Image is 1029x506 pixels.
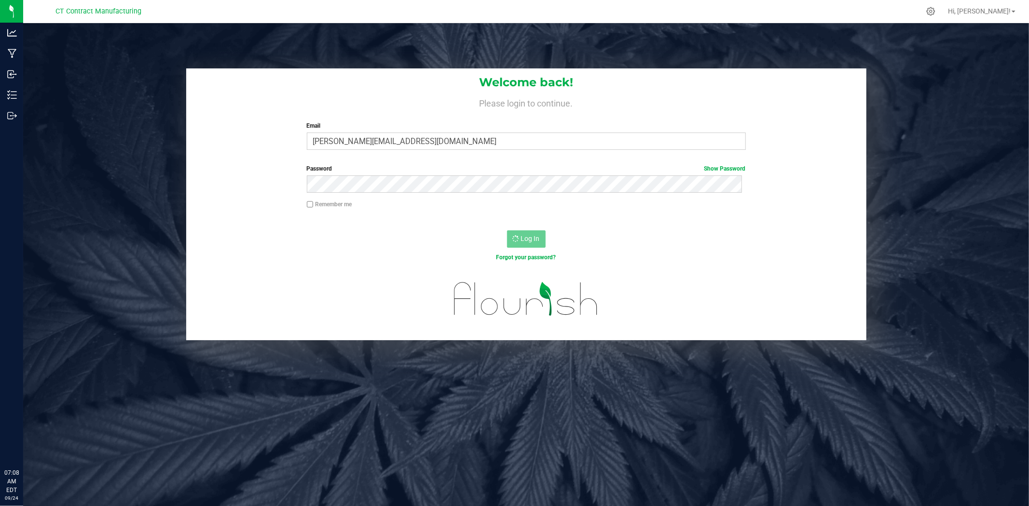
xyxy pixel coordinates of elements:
[307,200,352,209] label: Remember me
[441,272,611,326] img: flourish_logo.svg
[186,76,866,89] h1: Welcome back!
[704,165,746,172] a: Show Password
[307,201,314,208] input: Remember me
[7,49,17,58] inline-svg: Manufacturing
[307,165,332,172] span: Password
[925,7,937,16] div: Manage settings
[4,468,19,494] p: 07:08 AM EDT
[307,121,746,130] label: Email
[7,28,17,38] inline-svg: Analytics
[507,230,546,248] button: Log In
[7,90,17,100] inline-svg: Inventory
[496,254,556,261] a: Forgot your password?
[521,235,540,242] span: Log In
[55,7,141,15] span: CT Contract Manufacturing
[7,111,17,120] inline-svg: Outbound
[186,96,866,108] h4: Please login to continue.
[7,69,17,79] inline-svg: Inbound
[4,494,19,502] p: 09/24
[948,7,1011,15] span: Hi, [PERSON_NAME]!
